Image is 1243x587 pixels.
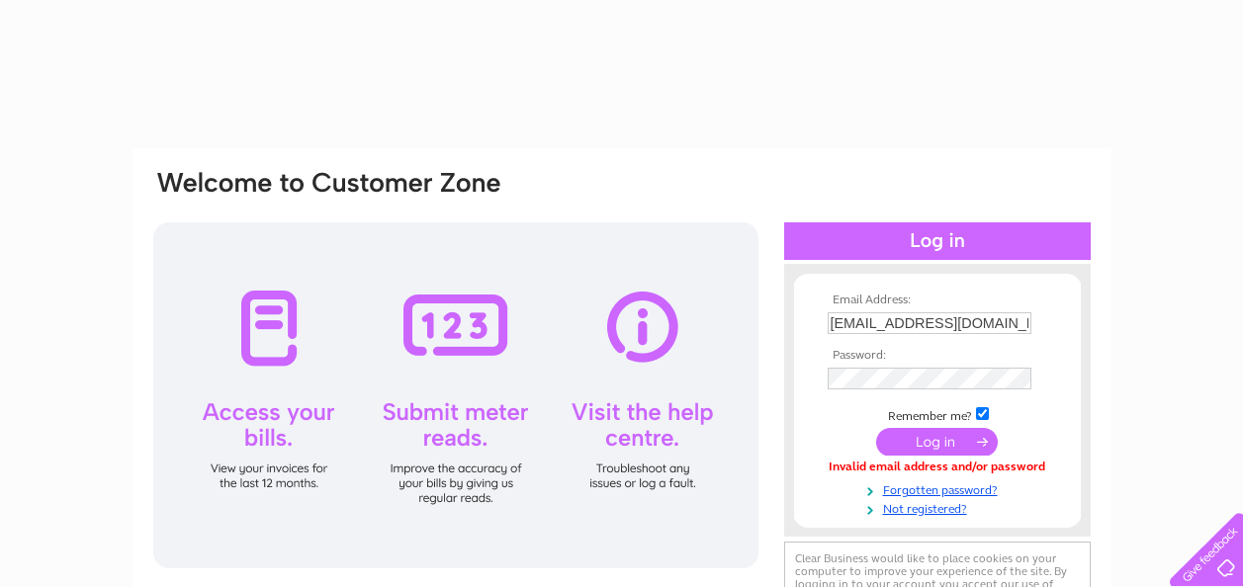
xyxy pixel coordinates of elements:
th: Password: [823,349,1052,363]
div: Invalid email address and/or password [828,461,1047,474]
a: Not registered? [828,498,1052,517]
input: Submit [876,428,998,456]
a: Forgotten password? [828,479,1052,498]
th: Email Address: [823,293,1052,307]
td: Remember me? [823,404,1052,424]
